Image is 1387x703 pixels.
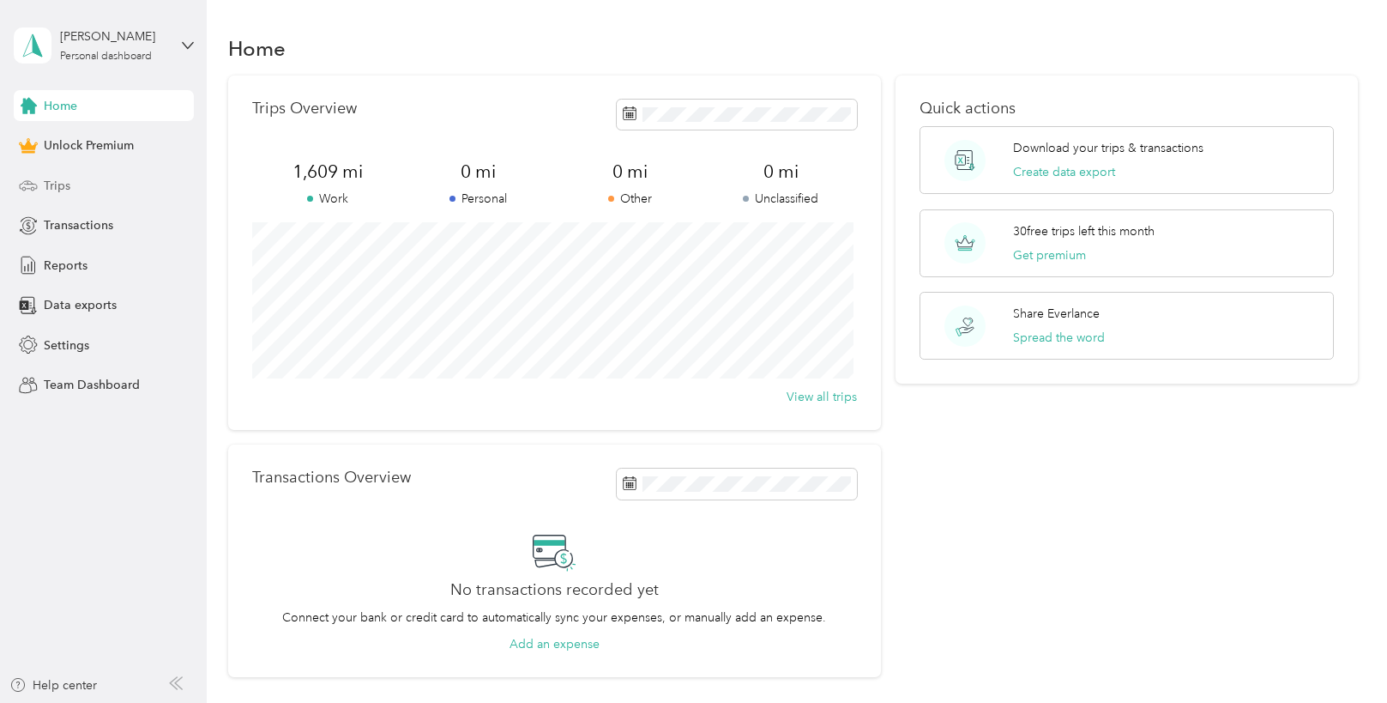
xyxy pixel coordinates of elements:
[44,97,77,115] span: Home
[252,469,411,487] p: Transactions Overview
[44,336,89,355] span: Settings
[60,27,167,45] div: [PERSON_NAME]
[44,177,70,195] span: Trips
[1013,329,1105,347] button: Spread the word
[1013,305,1100,323] p: Share Everlance
[705,190,856,208] p: Unclassified
[252,160,403,184] span: 1,609 mi
[44,216,113,234] span: Transactions
[44,136,134,155] span: Unlock Premium
[403,190,554,208] p: Personal
[920,100,1333,118] p: Quick actions
[403,160,554,184] span: 0 mi
[554,160,705,184] span: 0 mi
[1013,163,1115,181] button: Create data export
[1013,139,1203,157] p: Download your trips & transactions
[554,190,705,208] p: Other
[282,609,826,627] p: Connect your bank or credit card to automatically sync your expenses, or manually add an expense.
[510,635,600,653] button: Add an expense
[787,388,857,406] button: View all trips
[44,257,87,275] span: Reports
[1013,222,1155,240] p: 30 free trips left this month
[228,39,286,58] h1: Home
[1013,246,1086,264] button: Get premium
[9,676,97,694] button: Help center
[252,190,403,208] p: Work
[705,160,856,184] span: 0 mi
[252,100,357,118] p: Trips Overview
[60,52,152,62] div: Personal dashboard
[44,296,117,314] span: Data exports
[1291,607,1387,703] iframe: Everlance-gr Chat Button Frame
[450,581,659,599] h2: No transactions recorded yet
[44,376,140,394] span: Team Dashboard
